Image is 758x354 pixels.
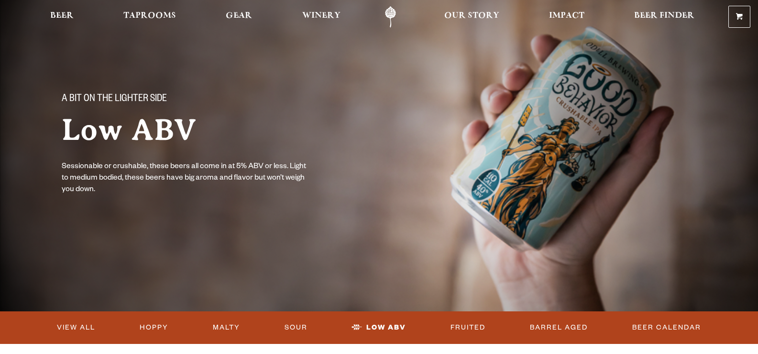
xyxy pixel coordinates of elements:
a: Winery [296,6,347,28]
span: Beer Finder [634,12,694,20]
a: Our Story [438,6,505,28]
span: Beer [50,12,74,20]
a: Beer Calendar [628,317,705,339]
a: Low ABV [348,317,410,339]
span: Impact [549,12,584,20]
h1: Low ABV [62,114,360,146]
a: Gear [220,6,258,28]
a: Beer Finder [628,6,701,28]
a: Odell Home [373,6,408,28]
a: Impact [543,6,591,28]
a: View All [53,317,99,339]
span: Our Story [444,12,499,20]
span: Winery [302,12,341,20]
span: A bit on the lighter side [62,93,167,106]
a: Taprooms [117,6,182,28]
a: Fruited [447,317,489,339]
a: Malty [209,317,244,339]
a: Hoppy [136,317,172,339]
a: Beer [44,6,80,28]
span: Taprooms [123,12,176,20]
p: Sessionable or crushable, these beers all come in at 5% ABV or less. Light to medium bodied, thes... [62,161,307,196]
a: Barrel Aged [526,317,592,339]
span: Gear [226,12,252,20]
a: Sour [281,317,311,339]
